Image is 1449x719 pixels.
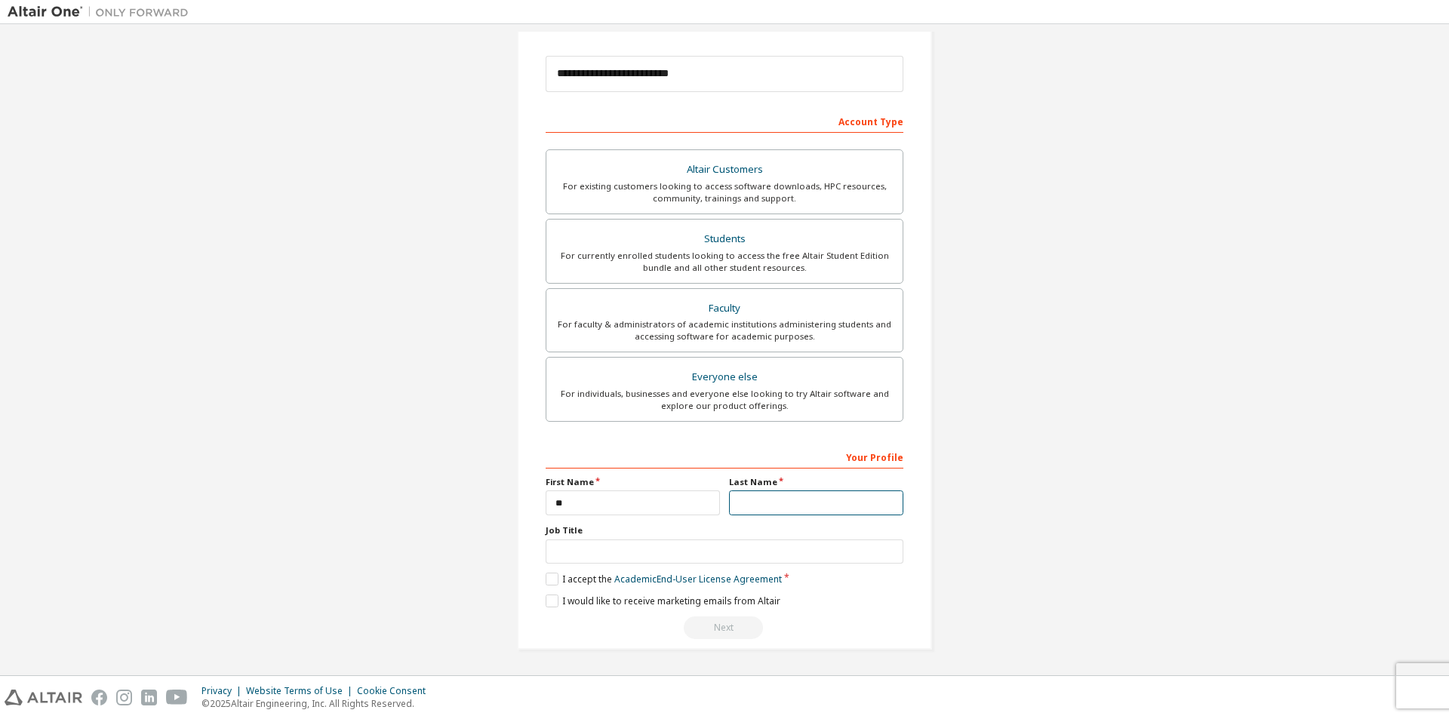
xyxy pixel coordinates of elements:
[116,690,132,705] img: instagram.svg
[5,690,82,705] img: altair_logo.svg
[91,690,107,705] img: facebook.svg
[555,180,894,204] div: For existing customers looking to access software downloads, HPC resources, community, trainings ...
[555,388,894,412] div: For individuals, businesses and everyone else looking to try Altair software and explore our prod...
[546,616,903,639] div: Read and acccept EULA to continue
[546,109,903,133] div: Account Type
[555,229,894,250] div: Students
[141,690,157,705] img: linkedin.svg
[555,367,894,388] div: Everyone else
[202,697,435,710] p: © 2025 Altair Engineering, Inc. All Rights Reserved.
[555,250,894,274] div: For currently enrolled students looking to access the free Altair Student Edition bundle and all ...
[546,444,903,469] div: Your Profile
[546,524,903,536] label: Job Title
[202,685,246,697] div: Privacy
[166,690,188,705] img: youtube.svg
[729,476,903,488] label: Last Name
[555,159,894,180] div: Altair Customers
[555,298,894,319] div: Faculty
[555,318,894,343] div: For faculty & administrators of academic institutions administering students and accessing softwa...
[614,573,782,585] a: Academic End-User License Agreement
[357,685,435,697] div: Cookie Consent
[246,685,357,697] div: Website Terms of Use
[546,476,720,488] label: First Name
[8,5,196,20] img: Altair One
[546,573,782,585] label: I accept the
[546,595,780,607] label: I would like to receive marketing emails from Altair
